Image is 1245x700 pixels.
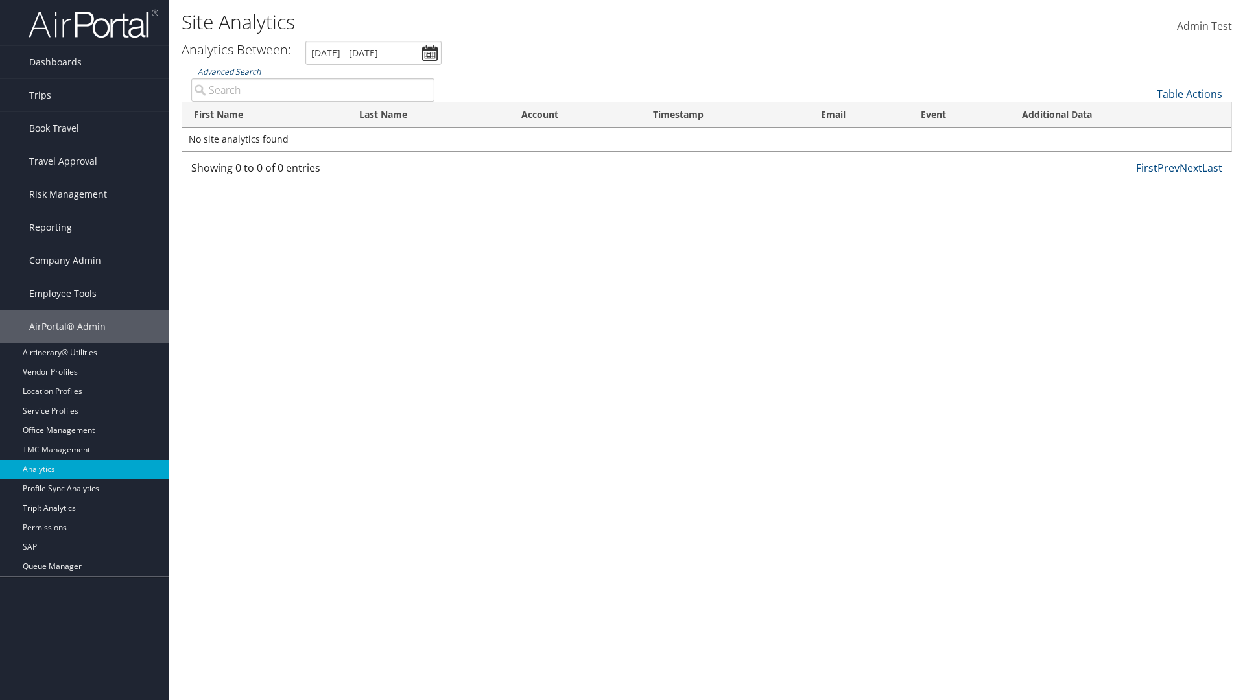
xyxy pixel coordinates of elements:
span: Employee Tools [29,277,97,310]
span: Admin Test [1177,19,1232,33]
a: Table Actions [1157,87,1222,101]
span: AirPortal® Admin [29,310,106,343]
a: First [1136,161,1157,175]
th: Timestamp: activate to sort column descending [641,102,809,128]
td: No site analytics found [182,128,1231,151]
th: First Name: activate to sort column ascending [182,102,348,128]
th: Event [909,102,1010,128]
span: Trips [29,79,51,111]
input: Advanced Search [191,78,434,102]
th: Account: activate to sort column ascending [510,102,641,128]
span: Book Travel [29,112,79,145]
h3: Analytics Between: [182,41,291,58]
th: Last Name: activate to sort column ascending [348,102,510,128]
span: Dashboards [29,46,82,78]
a: Admin Test [1177,6,1232,47]
span: Risk Management [29,178,107,211]
a: Next [1180,161,1202,175]
a: Last [1202,161,1222,175]
h1: Site Analytics [182,8,882,36]
span: Travel Approval [29,145,97,178]
span: Reporting [29,211,72,244]
a: Prev [1157,161,1180,175]
th: Email [809,102,909,128]
div: Showing 0 to 0 of 0 entries [191,160,434,182]
span: Company Admin [29,244,101,277]
img: airportal-logo.png [29,8,158,39]
input: [DATE] - [DATE] [305,41,442,65]
th: Additional Data [1010,102,1231,128]
a: Advanced Search [198,66,261,77]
